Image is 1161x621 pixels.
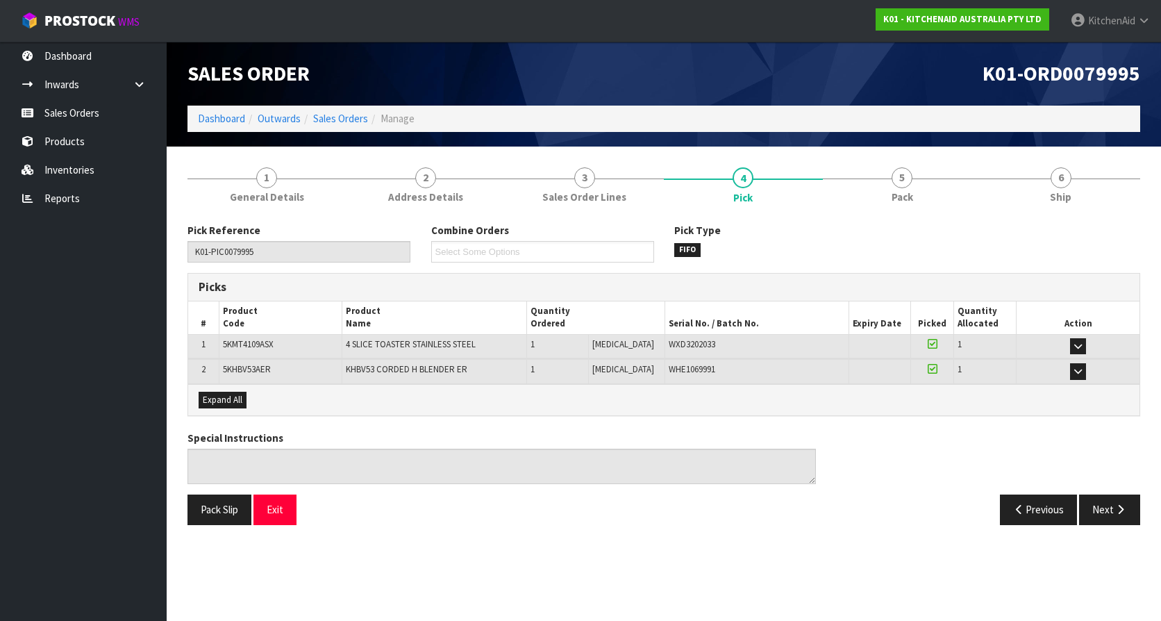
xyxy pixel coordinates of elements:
th: Expiry Date [849,301,911,334]
span: Pack [892,190,913,204]
th: # [188,301,219,334]
span: General Details [230,190,304,204]
th: Product Code [219,301,342,334]
span: 4 SLICE TOASTER STAINLESS STEEL [346,338,476,350]
span: ProStock [44,12,115,30]
span: WHE1069991 [669,363,715,375]
button: Pack Slip [187,495,251,524]
h3: Picks [199,281,653,294]
span: Address Details [388,190,463,204]
button: Expand All [199,392,247,408]
label: Special Instructions [187,431,283,445]
a: Outwards [258,112,301,125]
span: 5KHBV53AER [223,363,271,375]
span: KitchenAid [1088,14,1135,27]
button: Previous [1000,495,1078,524]
span: 1 [201,338,206,350]
strong: K01 - KITCHENAID AUSTRALIA PTY LTD [883,13,1042,25]
span: 6 [1051,167,1071,188]
span: K01-ORD0079995 [983,60,1140,86]
span: KHBV53 CORDED H BLENDER ER [346,363,467,375]
label: Pick Reference [187,223,260,238]
a: Dashboard [198,112,245,125]
th: Serial No. / Batch No. [665,301,849,334]
span: Pick [187,213,1140,536]
label: Pick Type [674,223,721,238]
span: Pick [733,190,753,205]
span: Expand All [203,394,242,406]
img: cube-alt.png [21,12,38,29]
small: WMS [118,15,140,28]
span: 5KMT4109ASX [223,338,274,350]
span: 1 [958,363,962,375]
span: WXD3202033 [669,338,715,350]
button: Next [1079,495,1140,524]
th: Quantity Allocated [954,301,1017,334]
span: 2 [415,167,436,188]
span: FIFO [674,243,701,257]
button: Exit [253,495,296,524]
label: Combine Orders [431,223,509,238]
span: 1 [256,167,277,188]
span: 1 [531,338,535,350]
th: Product Name [342,301,527,334]
span: Ship [1050,190,1071,204]
span: 1 [531,363,535,375]
span: Manage [381,112,415,125]
span: 3 [574,167,595,188]
span: 5 [892,167,912,188]
span: Sales Order [187,60,310,86]
span: 2 [201,363,206,375]
th: Quantity Ordered [526,301,665,334]
span: 4 [733,167,753,188]
span: Sales Order Lines [542,190,626,204]
span: [MEDICAL_DATA] [592,338,654,350]
span: [MEDICAL_DATA] [592,363,654,375]
span: Picked [918,317,946,329]
a: Sales Orders [313,112,368,125]
th: Action [1017,301,1139,334]
span: 1 [958,338,962,350]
